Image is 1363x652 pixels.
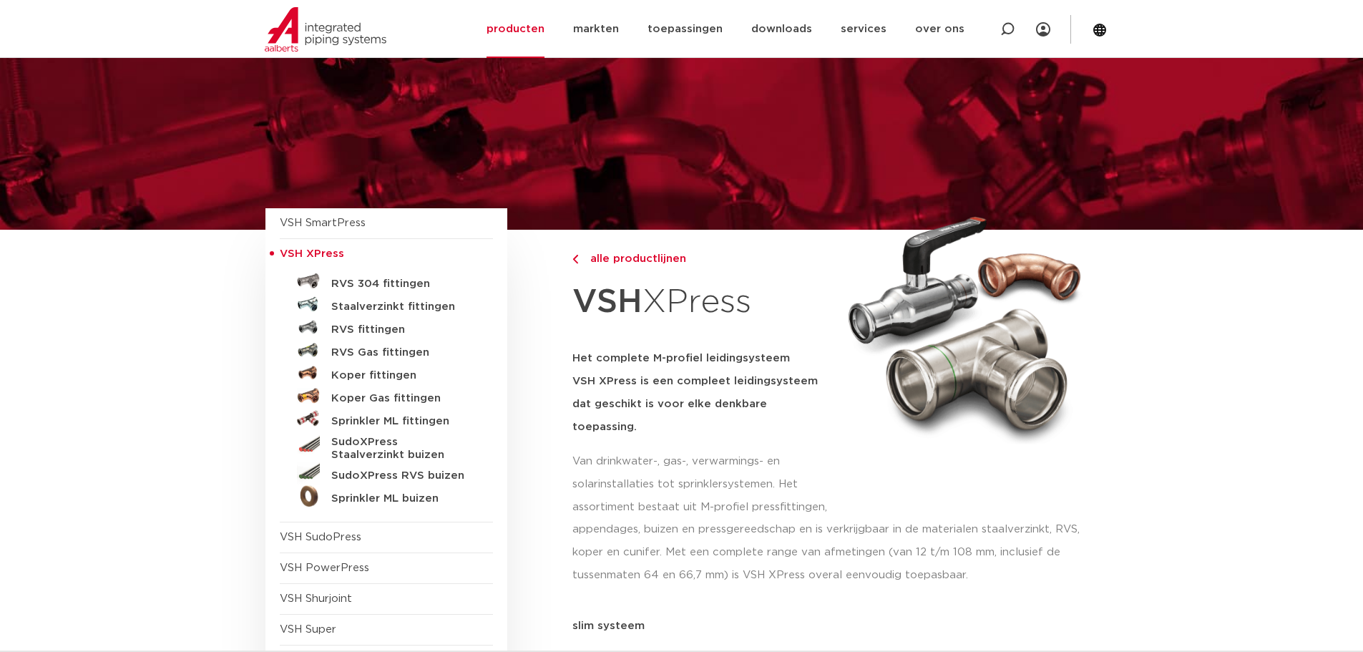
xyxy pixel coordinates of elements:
[331,323,473,336] h5: RVS fittingen
[331,278,473,291] h5: RVS 304 fittingen
[280,384,493,407] a: Koper Gas fittingen
[572,275,831,330] h1: XPress
[280,248,344,259] span: VSH XPress
[572,621,1098,631] p: slim systeem
[572,347,831,439] h5: Het complete M-profiel leidingsysteem VSH XPress is een compleet leidingsysteem dat geschikt is v...
[280,624,336,635] a: VSH Super
[572,286,643,318] strong: VSH
[572,255,578,264] img: chevron-right.svg
[280,532,361,542] a: VSH SudoPress
[331,492,473,505] h5: Sprinkler ML buizen
[331,469,473,482] h5: SudoXPress RVS buizen
[572,518,1098,587] p: appendages, buizen en pressgereedschap en is verkrijgbaar in de materialen staalverzinkt, RVS, ko...
[572,250,831,268] a: alle productlijnen
[280,270,493,293] a: RVS 304 fittingen
[331,301,473,313] h5: Staalverzinkt fittingen
[280,563,369,573] a: VSH PowerPress
[572,450,831,519] p: Van drinkwater-, gas-, verwarmings- en solarinstallaties tot sprinklersystemen. Het assortiment b...
[280,316,493,339] a: RVS fittingen
[331,346,473,359] h5: RVS Gas fittingen
[280,462,493,485] a: SudoXPress RVS buizen
[331,415,473,428] h5: Sprinkler ML fittingen
[280,361,493,384] a: Koper fittingen
[331,392,473,405] h5: Koper Gas fittingen
[280,218,366,228] a: VSH SmartPress
[280,407,493,430] a: Sprinkler ML fittingen
[331,369,473,382] h5: Koper fittingen
[280,339,493,361] a: RVS Gas fittingen
[331,436,473,462] h5: SudoXPress Staalverzinkt buizen
[280,485,493,507] a: Sprinkler ML buizen
[582,253,686,264] span: alle productlijnen
[280,593,352,604] a: VSH Shurjoint
[280,293,493,316] a: Staalverzinkt fittingen
[280,430,493,462] a: SudoXPress Staalverzinkt buizen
